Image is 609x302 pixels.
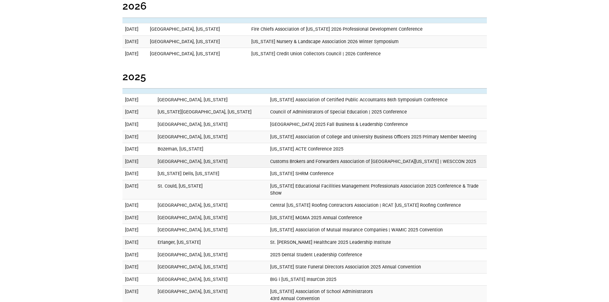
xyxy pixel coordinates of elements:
[155,212,268,224] td: [GEOGRAPHIC_DATA], [US_STATE]
[155,168,268,180] td: [US_STATE] Dells, [US_STATE]
[249,48,487,60] td: [US_STATE] Credit Union Collectors Council | 2026 Conference
[155,249,268,261] td: [GEOGRAPHIC_DATA], [US_STATE]
[268,236,487,249] td: St. [PERSON_NAME] Healthcare 2025 Leadership Institute
[122,224,155,236] td: [DATE]
[147,35,249,48] td: [GEOGRAPHIC_DATA], [US_STATE]
[155,106,268,119] td: [US_STATE][GEOGRAPHIC_DATA], [US_STATE]
[155,261,268,274] td: [GEOGRAPHIC_DATA], [US_STATE]
[122,1,487,11] h2: 2026
[268,143,487,156] td: [US_STATE] ACTE Conference 2025
[155,131,268,143] td: [GEOGRAPHIC_DATA], [US_STATE]
[268,199,487,212] td: Central [US_STATE] Roofing Contractors Association | RCAT [US_STATE] Roofing Conference
[268,261,487,274] td: [US_STATE] State Funeral Directors Association 2025 Annual Convention
[268,118,487,131] td: [GEOGRAPHIC_DATA] 2025 Fall Business & Leadership Conference
[268,168,487,180] td: [US_STATE] SHRM Conference
[155,155,268,168] td: [GEOGRAPHIC_DATA], [US_STATE]
[155,224,268,236] td: [GEOGRAPHIC_DATA], [US_STATE]
[122,249,155,261] td: [DATE]
[155,94,268,106] td: [GEOGRAPHIC_DATA], [US_STATE]
[155,273,268,286] td: [GEOGRAPHIC_DATA], [US_STATE]
[122,48,147,60] td: [DATE]
[268,106,487,119] td: Council of Administrators of Special Education | 2025 Conference
[122,273,155,286] td: [DATE]
[147,23,249,35] td: [GEOGRAPHIC_DATA], [US_STATE]
[122,131,155,143] td: [DATE]
[122,72,487,82] h2: 2025
[155,143,268,156] td: Bozeman, [US_STATE]
[122,94,155,106] td: [DATE]
[122,236,155,249] td: [DATE]
[155,199,268,212] td: [GEOGRAPHIC_DATA], [US_STATE]
[122,143,155,156] td: [DATE]
[122,155,155,168] td: [DATE]
[122,35,147,48] td: [DATE]
[249,23,487,35] td: Fire Chiefs Association of [US_STATE] 2026 Professional Development Conference
[155,118,268,131] td: [GEOGRAPHIC_DATA], [US_STATE]
[147,48,249,60] td: [GEOGRAPHIC_DATA], [US_STATE]
[249,35,487,48] td: [US_STATE] Nursery & Landscape Association 2026 Winter Symposium
[155,236,268,249] td: Erlanger, [US_STATE]
[122,106,155,119] td: [DATE]
[268,249,487,261] td: 2025 Dental Student Leadership Conference
[122,261,155,274] td: [DATE]
[122,118,155,131] td: [DATE]
[122,199,155,212] td: [DATE]
[122,212,155,224] td: [DATE]
[122,180,155,199] td: [DATE]
[122,168,155,180] td: [DATE]
[122,23,147,35] td: [DATE]
[268,212,487,224] td: [US_STATE] MGMA 2025 Annual Conference
[268,273,487,286] td: BIG i [US_STATE] InsurCon 2025
[268,155,487,168] td: Customs Brokers and Forwarders Association of [GEOGRAPHIC_DATA][US_STATE] | WESCCON 2025
[268,224,487,236] td: [US_STATE] Association of Mutual Insurance Companies | WAMIC 2025 Convention
[155,180,268,199] td: St. Could, [US_STATE]
[268,180,487,199] td: [US_STATE] Educational Facilities Management Professionals Association 2025 Conference & Trade Show
[268,131,487,143] td: [US_STATE] Association of College and University Business Officers 2025 Primary Member Meeting
[268,94,487,106] td: [US_STATE] Association of Certified Public Accountants 86th Symposium Conference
